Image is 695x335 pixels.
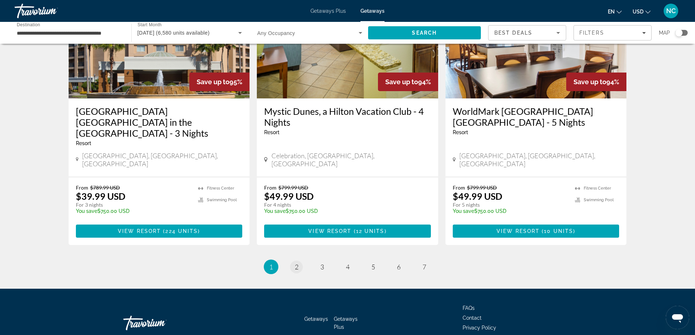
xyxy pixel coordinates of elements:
a: Privacy Policy [463,325,496,331]
span: ( ) [540,228,575,234]
span: 5 [371,263,375,271]
p: $750.00 USD [453,208,568,214]
a: Getaways Plus [334,316,358,330]
a: [GEOGRAPHIC_DATA] [GEOGRAPHIC_DATA] in the [GEOGRAPHIC_DATA] - 3 Nights [76,106,243,139]
span: Save up to [197,78,229,86]
button: Search [368,26,481,39]
span: [DATE] (6,580 units available) [138,30,210,36]
mat-select: Sort by [494,28,560,37]
p: $49.99 USD [264,191,314,202]
span: $789.99 USD [90,184,120,191]
a: Mystic Dunes, a Hilton Vacation Club - 4 Nights [264,106,431,128]
span: You save [264,208,286,214]
p: For 3 nights [76,202,191,208]
span: Save up to [385,78,418,86]
span: 7 [422,263,426,271]
p: $750.00 USD [76,208,191,214]
a: Contact [463,315,482,321]
a: FAQs [463,305,475,311]
div: 94% [378,73,438,91]
a: Getaways [304,316,328,322]
span: From [264,184,277,191]
button: View Resort(224 units) [76,225,243,238]
span: Destination [17,22,40,27]
span: From [453,184,465,191]
span: 1 [269,263,273,271]
a: WorldMark [GEOGRAPHIC_DATA] [GEOGRAPHIC_DATA] - 5 Nights [453,106,619,128]
span: en [608,9,615,15]
span: USD [633,9,644,15]
div: 95% [189,73,250,91]
span: ( ) [351,228,386,234]
span: Resort [76,140,91,146]
p: For 5 nights [453,202,568,208]
span: You save [453,208,474,214]
button: View Resort(10 units) [453,225,619,238]
input: Select destination [17,29,122,38]
span: 4 [346,263,350,271]
span: Swimming Pool [207,198,237,202]
span: Swimming Pool [584,198,614,202]
span: $799.99 USD [278,184,308,191]
span: View Resort [308,228,351,234]
span: Search [412,30,437,36]
p: For 4 nights [264,202,424,208]
span: Any Occupancy [257,30,295,36]
p: $39.99 USD [76,191,126,202]
span: NC [666,7,676,15]
span: Best Deals [494,30,532,36]
span: From [76,184,88,191]
span: [GEOGRAPHIC_DATA], [GEOGRAPHIC_DATA], [GEOGRAPHIC_DATA] [459,152,619,168]
span: 3 [320,263,324,271]
span: Celebration, [GEOGRAPHIC_DATA], [GEOGRAPHIC_DATA] [271,152,431,168]
span: Fitness Center [584,186,611,191]
button: View Resort(12 units) [264,225,431,238]
span: 6 [397,263,401,271]
p: $750.00 USD [264,208,424,214]
span: 2 [295,263,298,271]
button: Change currency [633,6,650,17]
div: 94% [566,73,626,91]
span: Map [659,28,670,38]
span: Fitness Center [207,186,234,191]
span: Resort [264,129,279,135]
span: $799.99 USD [467,184,497,191]
nav: Pagination [69,260,627,274]
a: Travorium [15,1,88,20]
span: View Resort [497,228,540,234]
a: Go Home [123,312,196,334]
button: Filters [574,25,652,40]
span: View Resort [118,228,161,234]
button: User Menu [661,3,680,19]
p: $49.99 USD [453,191,502,202]
button: Change language [608,6,622,17]
span: Save up to [574,78,606,86]
span: You save [76,208,97,214]
span: 224 units [165,228,198,234]
span: [GEOGRAPHIC_DATA], [GEOGRAPHIC_DATA], [GEOGRAPHIC_DATA] [82,152,242,168]
a: Getaways Plus [310,8,346,14]
iframe: Button to launch messaging window [666,306,689,329]
a: Getaways [360,8,385,14]
span: Resort [453,129,468,135]
span: 12 units [356,228,385,234]
span: ( ) [161,228,200,234]
span: Start Month [138,23,162,27]
span: 10 units [544,228,573,234]
span: Filters [579,30,604,36]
